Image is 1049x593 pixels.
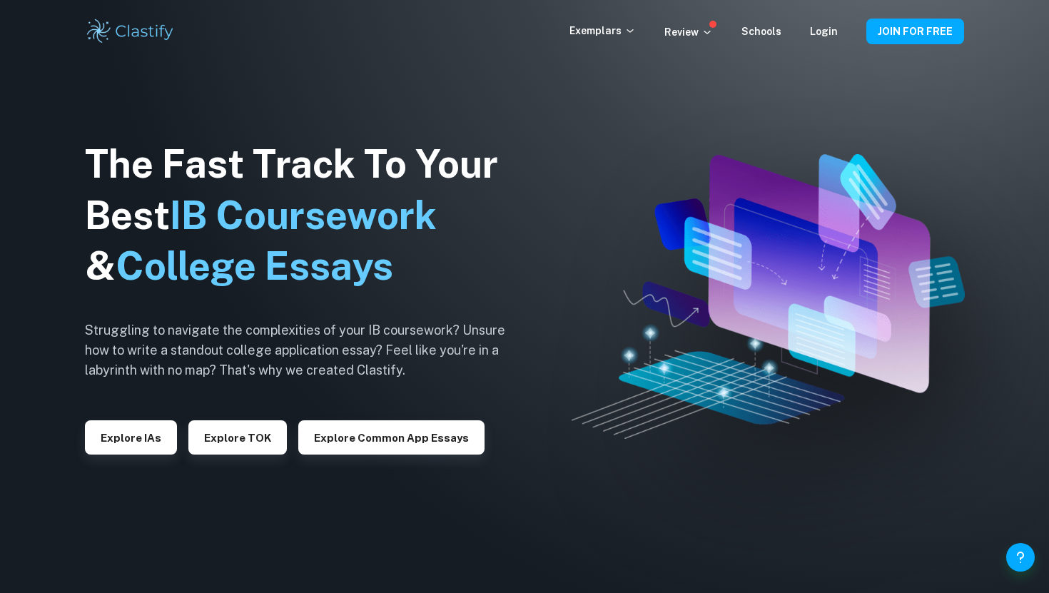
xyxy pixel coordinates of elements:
img: Clastify hero [572,154,966,439]
a: Schools [741,26,781,37]
a: Explore IAs [85,430,177,444]
button: Help and Feedback [1006,543,1035,572]
a: Explore TOK [188,430,287,444]
p: Review [664,24,713,40]
a: Login [810,26,838,37]
a: Explore Common App essays [298,430,485,444]
p: Exemplars [569,23,636,39]
span: IB Coursework [170,193,437,238]
span: College Essays [116,243,393,288]
button: Explore Common App essays [298,420,485,455]
h6: Struggling to navigate the complexities of your IB coursework? Unsure how to write a standout col... [85,320,527,380]
button: JOIN FOR FREE [866,19,964,44]
h1: The Fast Track To Your Best & [85,138,527,293]
img: Clastify logo [85,17,176,46]
button: Explore TOK [188,420,287,455]
button: Explore IAs [85,420,177,455]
